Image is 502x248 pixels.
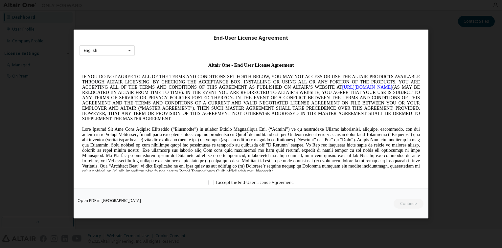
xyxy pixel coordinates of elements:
label: I accept the End-User License Agreement. [208,180,294,185]
a: [URL][DOMAIN_NAME] [263,25,313,30]
div: End-User License Agreement [80,35,422,41]
span: IF YOU DO NOT AGREE TO ALL OF THE TERMS AND CONDITIONS SET FORTH BELOW, YOU MAY NOT ACCESS OR USE... [3,14,340,61]
span: Lore Ipsumd Sit Ame Cons Adipisc Elitseddo (“Eiusmodte”) in utlabor Etdolo Magnaaliqua Eni. (“Adm... [3,67,340,114]
div: English [84,49,97,53]
a: Open PDF in [GEOGRAPHIC_DATA] [78,199,141,203]
span: Altair One - End User License Agreement [129,3,215,8]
